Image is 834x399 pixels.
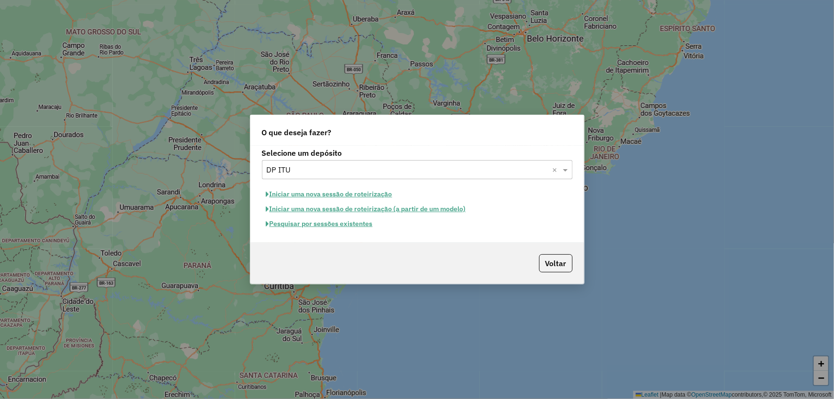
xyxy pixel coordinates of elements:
button: Voltar [539,254,573,272]
span: O que deseja fazer? [262,127,332,138]
label: Selecione um depósito [262,147,573,159]
span: Clear all [552,164,561,175]
button: Pesquisar por sessões existentes [262,216,377,231]
button: Iniciar uma nova sessão de roteirização [262,187,397,202]
button: Iniciar uma nova sessão de roteirização (a partir de um modelo) [262,202,470,216]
